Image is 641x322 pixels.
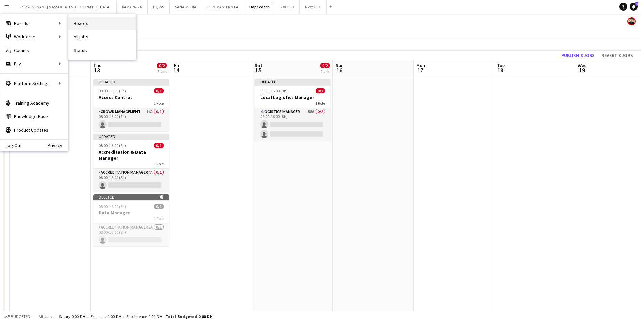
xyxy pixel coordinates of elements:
[0,30,68,44] div: Workforce
[154,161,164,166] span: 1 Role
[99,88,126,93] span: 08:00-16:00 (8h)
[577,66,587,74] span: 19
[415,66,425,74] span: 17
[336,62,344,69] span: Sun
[599,51,636,60] button: Revert 8 jobs
[93,194,169,200] div: Deleted
[255,108,330,141] app-card-role: Logistics Manager58A0/208:00-16:00 (8h)
[154,88,164,93] span: 0/1
[93,79,169,84] div: Updated
[300,0,327,14] button: Next GCC
[92,66,102,74] span: 13
[255,62,262,69] span: Sat
[93,94,169,100] h3: Access Control
[202,0,244,14] button: FILM MASTER MEA
[157,63,167,68] span: 0/2
[416,62,425,69] span: Mon
[99,204,126,209] span: 08:00-16:00 (8h)
[93,223,169,246] app-card-role: Accreditation Manager5A0/108:00-16:00 (8h)
[93,169,169,192] app-card-role: Accreditation Manager4A0/108:00-16:00 (8h)
[99,143,126,148] span: 08:00-16:00 (8h)
[37,314,53,319] span: All jobs
[48,143,68,148] a: Privacy
[11,314,30,319] span: Budgeted
[173,66,179,74] span: 14
[497,62,505,69] span: Tue
[14,0,117,14] button: [PERSON_NAME] & ASSOCIATES [GEOGRAPHIC_DATA]
[0,44,68,57] a: Comms
[255,79,330,141] app-job-card: Updated08:00-16:00 (8h)0/2Local Logistics Manager1 RoleLogistics Manager58A0/208:00-16:00 (8h)
[260,88,288,93] span: 08:00-16:00 (8h)
[335,66,344,74] span: 16
[0,17,68,30] div: Boards
[627,17,636,25] app-user-avatar: Glenn Lloyd
[154,216,164,221] span: 1 Role
[170,0,202,14] button: SANA MEDIA
[321,69,329,74] div: 1 Job
[320,63,330,68] span: 0/2
[0,57,68,71] div: Pay
[316,88,325,93] span: 0/2
[117,0,148,14] button: RAMARABIA
[635,2,638,6] span: 3
[255,94,330,100] h3: Local Logistics Manager
[154,101,164,106] span: 1 Role
[0,77,68,90] div: Platform Settings
[68,17,136,30] a: Boards
[244,0,275,14] button: Hopscotch
[93,149,169,161] h3: Accreditation & Data Manager
[93,62,102,69] span: Thu
[0,123,68,137] a: Product Updates
[93,79,169,131] app-job-card: Updated08:00-16:00 (8h)0/1Access Control1 RoleCrowd Management14A0/108:00-16:00 (8h)
[630,3,638,11] a: 3
[154,143,164,148] span: 0/1
[93,108,169,131] app-card-role: Crowd Management14A0/108:00-16:00 (8h)
[68,44,136,57] a: Status
[68,30,136,44] a: All jobs
[154,204,164,209] span: 0/1
[166,314,213,319] span: Total Budgeted 0.00 DH
[559,51,597,60] button: Publish 8 jobs
[93,134,169,139] div: Updated
[59,314,213,319] div: Salary 0.00 DH + Expenses 0.00 DH + Subsistence 0.00 DH =
[93,134,169,192] app-job-card: Updated08:00-16:00 (8h)0/1Accreditation & Data Manager1 RoleAccreditation Manager4A0/108:00-16:00...
[275,0,300,14] button: 2XCEED
[0,110,68,123] a: Knowledge Base
[174,62,179,69] span: Fri
[578,62,587,69] span: Wed
[0,96,68,110] a: Training Academy
[255,79,330,84] div: Updated
[93,210,169,216] h3: Data Manager
[148,0,170,14] button: HQWS
[496,66,505,74] span: 18
[0,143,22,148] a: Log Out
[3,313,31,320] button: Budgeted
[157,69,168,74] div: 2 Jobs
[93,194,169,246] app-job-card: Deleted 08:00-16:00 (8h)0/1Data Manager1 RoleAccreditation Manager5A0/108:00-16:00 (8h)
[315,101,325,106] span: 1 Role
[254,66,262,74] span: 15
